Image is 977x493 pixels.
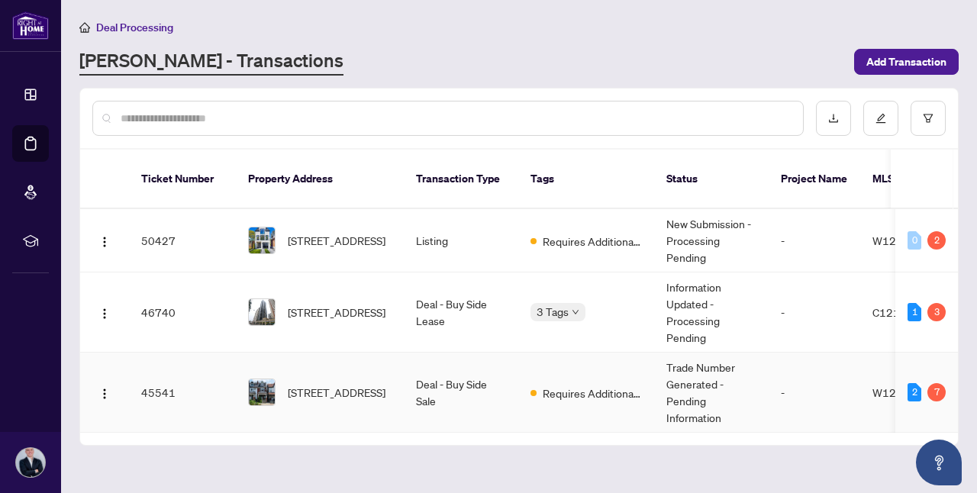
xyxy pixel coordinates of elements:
[543,385,642,401] span: Requires Additional Docs
[129,209,236,272] td: 50427
[875,113,886,124] span: edit
[288,232,385,249] span: [STREET_ADDRESS]
[863,101,898,136] button: edit
[79,22,90,33] span: home
[98,236,111,248] img: Logo
[816,101,851,136] button: download
[249,299,275,325] img: thumbnail-img
[654,353,769,433] td: Trade Number Generated - Pending Information
[908,383,921,401] div: 2
[866,50,946,74] span: Add Transaction
[654,150,769,209] th: Status
[911,101,946,136] button: filter
[404,209,518,272] td: Listing
[654,209,769,272] td: New Submission - Processing Pending
[129,272,236,353] td: 46740
[872,234,937,247] span: W12361656
[537,303,569,321] span: 3 Tags
[828,113,839,124] span: download
[543,233,642,250] span: Requires Additional Docs
[92,300,117,324] button: Logo
[404,272,518,353] td: Deal - Buy Side Lease
[236,150,404,209] th: Property Address
[769,209,860,272] td: -
[129,353,236,433] td: 45541
[908,303,921,321] div: 1
[769,150,860,209] th: Project Name
[249,379,275,405] img: thumbnail-img
[79,48,343,76] a: [PERSON_NAME] - Transactions
[916,440,962,485] button: Open asap
[16,448,45,477] img: Profile Icon
[518,150,654,209] th: Tags
[12,11,49,40] img: logo
[288,304,385,321] span: [STREET_ADDRESS]
[572,308,579,316] span: down
[129,150,236,209] th: Ticket Number
[404,353,518,433] td: Deal - Buy Side Sale
[98,388,111,400] img: Logo
[98,308,111,320] img: Logo
[654,272,769,353] td: Information Updated - Processing Pending
[927,383,946,401] div: 7
[854,49,959,75] button: Add Transaction
[927,231,946,250] div: 2
[249,227,275,253] img: thumbnail-img
[927,303,946,321] div: 3
[860,150,952,209] th: MLS #
[769,353,860,433] td: -
[92,380,117,404] button: Logo
[872,385,937,399] span: W12265121
[908,231,921,250] div: 0
[872,305,934,319] span: C12143809
[288,384,385,401] span: [STREET_ADDRESS]
[923,113,933,124] span: filter
[404,150,518,209] th: Transaction Type
[92,228,117,253] button: Logo
[96,21,173,34] span: Deal Processing
[769,272,860,353] td: -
